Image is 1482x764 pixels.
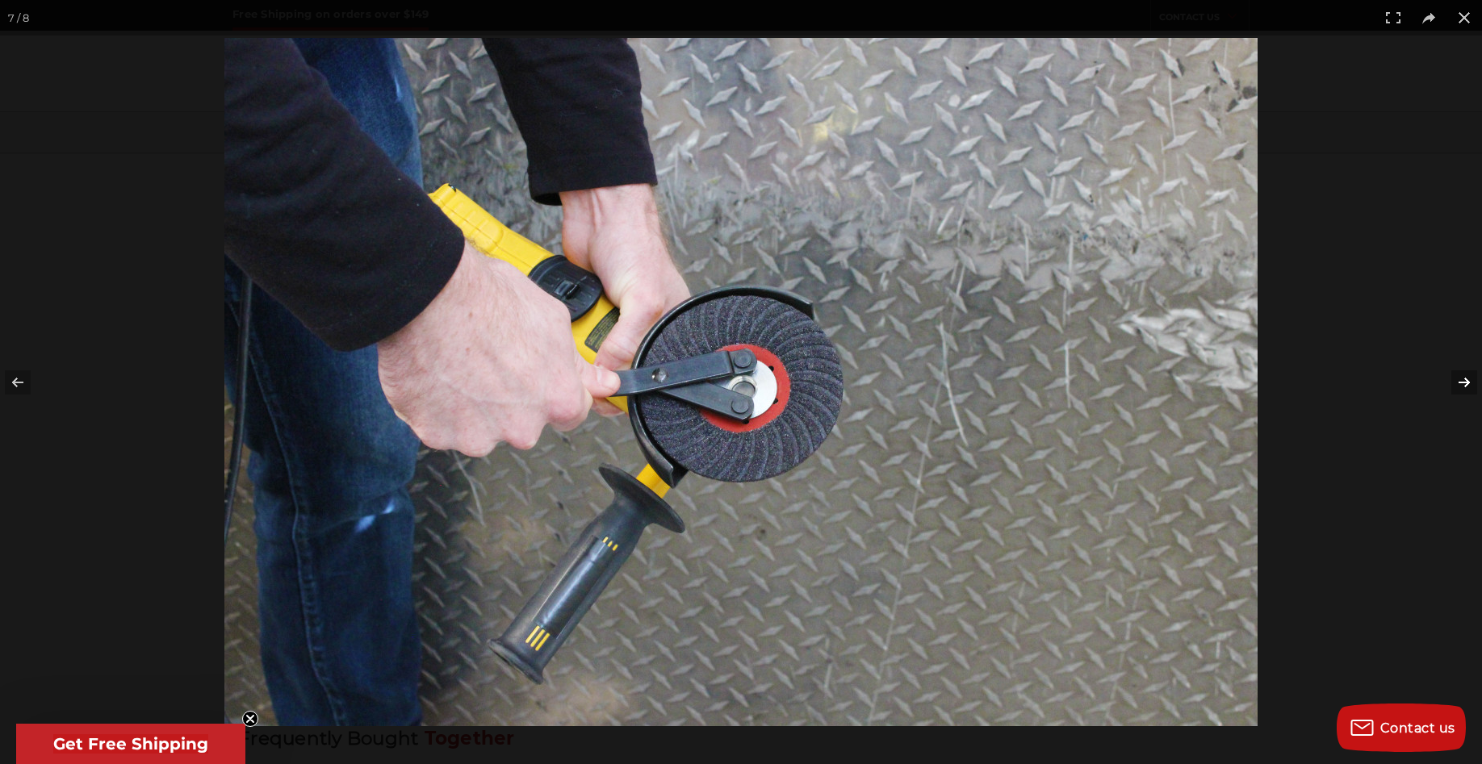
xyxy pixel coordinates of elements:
button: Next (arrow right) [1425,342,1482,423]
span: Contact us [1380,720,1455,736]
div: Get Free ShippingClose teaser [16,724,245,764]
button: Close teaser [242,711,258,727]
img: Semi-flex-disc-installation-4-1-2-inch-angle-grinder__68880.1640025838.jpg [224,38,1258,726]
span: Get Free Shipping [53,734,208,754]
button: Contact us [1337,703,1466,752]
